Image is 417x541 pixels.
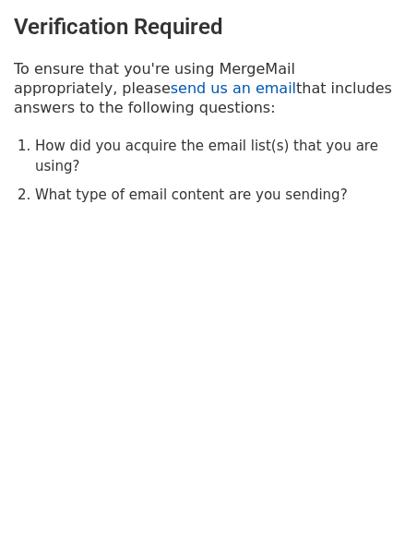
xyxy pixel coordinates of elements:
p: To ensure that you're using MergeMail appropriately, please that includes answers to the followin... [14,59,403,117]
li: What type of email content are you sending? [35,185,403,206]
h3: Verification Required [14,14,403,41]
iframe: Chat Widget [325,452,417,541]
a: send us an email [171,79,296,97]
li: How did you acquire the email list(s) that you are using? [35,136,403,177]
